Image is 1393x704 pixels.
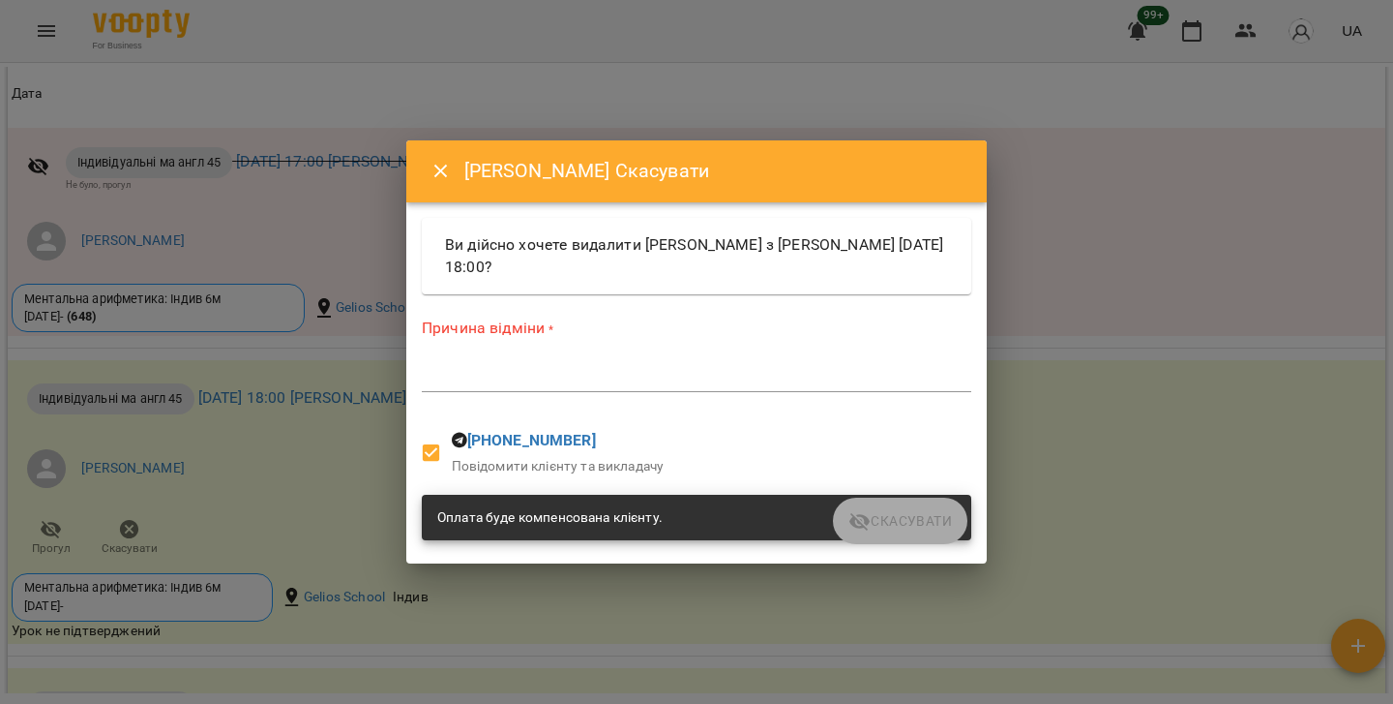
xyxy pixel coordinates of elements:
p: Повідомити клієнту та викладачу [452,457,665,476]
h6: [PERSON_NAME] Скасувати [464,156,963,186]
a: [PHONE_NUMBER] [467,431,596,449]
label: Причина відміни [422,318,971,340]
button: Close [418,148,464,195]
div: Оплата буде компенсована клієнту. [437,501,663,536]
div: Ви дійсно хочете видалити [PERSON_NAME] з [PERSON_NAME] [DATE] 18:00? [422,218,971,294]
